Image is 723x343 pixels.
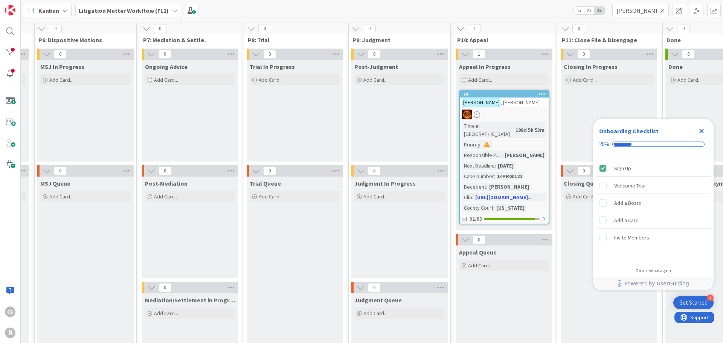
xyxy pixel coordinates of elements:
[462,98,500,107] mark: [PERSON_NAME]
[40,63,84,70] span: MSJ In Progress
[462,193,472,201] div: Clio
[159,283,171,292] span: 0
[462,183,486,191] div: Decedent
[354,296,402,304] span: Judgment Queue
[259,76,283,83] span: Add Card...
[363,24,376,33] span: 0
[612,4,669,17] input: Quick Filter...
[250,180,281,187] span: Trial Queue
[614,181,646,190] div: Welcome Tour
[500,99,540,106] span: , [PERSON_NAME]
[5,306,15,317] div: CG
[496,162,516,170] div: [DATE]
[154,310,178,317] span: Add Card...
[145,180,188,187] span: Post-Mediation
[593,277,714,290] div: Footer
[263,50,276,59] span: 0
[462,140,480,149] div: Priority
[696,125,708,137] div: Close Checklist
[682,50,695,59] span: 0
[596,212,711,229] div: Add a Card is incomplete.
[460,91,549,98] div: 70
[5,328,15,338] div: R
[49,76,73,83] span: Add Card...
[614,164,631,173] div: Sign Up
[462,172,494,180] div: Case Number
[577,166,590,175] span: 0
[573,193,597,200] span: Add Card...
[363,76,387,83] span: Add Card...
[352,36,441,44] span: P9: Judgment
[38,6,59,15] span: Kanban
[462,204,493,212] div: County Court
[494,204,526,212] div: [US_STATE]
[368,283,381,292] span: 0
[668,63,683,70] span: Done
[599,141,609,148] div: 20%
[460,91,549,107] div: 70[PERSON_NAME], [PERSON_NAME]
[614,233,649,242] div: Invite Members
[596,177,711,194] div: Welcome Tour is incomplete.
[54,166,67,175] span: 0
[49,193,73,200] span: Add Card...
[154,24,166,33] span: 0
[462,151,502,159] div: Responsible Paralegal
[594,7,604,14] span: 3x
[40,180,70,187] span: MSJ Queue
[597,277,710,290] a: Powered by UserGuiding
[562,36,650,44] span: P11: Close File & Disengage
[468,76,492,83] span: Add Card...
[248,36,336,44] span: P8: Trial
[494,172,495,180] span: :
[354,180,416,187] span: Judgment In Progress
[614,216,639,225] div: Add a Card
[250,63,295,70] span: Trial In Progress
[154,76,178,83] span: Add Card...
[564,180,604,187] span: Closing Queue
[5,5,15,15] img: Visit kanbanzone.com
[707,294,714,301] div: 4
[593,119,714,290] div: Checklist Container
[502,151,503,159] span: :
[457,36,546,44] span: P10: Appeal
[459,248,497,256] span: Appeal Queue
[487,183,531,191] div: [PERSON_NAME]
[472,193,473,201] span: :
[459,63,511,70] span: Appeal In Progress
[38,36,127,44] span: P6: Dispositive Motions
[584,7,594,14] span: 2x
[462,162,495,170] div: Next Deadline
[473,50,485,59] span: 1
[679,299,708,306] div: Get Started
[596,160,711,177] div: Sign Up is complete.
[614,198,642,207] div: Add a Board
[368,50,381,59] span: 0
[354,63,398,70] span: Post-Judgment
[503,151,546,159] div: [PERSON_NAME]
[677,24,690,33] span: 0
[462,122,513,138] div: Time in [GEOGRAPHIC_DATA]
[573,76,597,83] span: Add Card...
[673,296,714,309] div: Open Get Started checklist, remaining modules: 4
[480,140,482,149] span: :
[368,166,381,175] span: 0
[463,91,549,97] div: 70
[145,63,188,70] span: Ongoing Advice
[572,24,585,33] span: 0
[599,127,659,136] div: Onboarding Checklist
[143,36,232,44] span: P7: Mediation & Settle.
[493,204,494,212] span: :
[259,193,283,200] span: Add Card...
[49,24,62,33] span: 0
[462,110,472,119] img: TR
[596,229,711,246] div: Invite Members is incomplete.
[624,279,689,288] span: Powered by UserGuiding
[636,268,671,274] div: Do not show again
[514,126,546,134] div: 188d 5h 53m
[468,262,492,269] span: Add Card...
[363,310,387,317] span: Add Card...
[593,157,714,263] div: Checklist items
[79,7,169,14] b: Litigation Matter Workflow (FL2)
[596,195,711,211] div: Add a Board is incomplete.
[495,162,496,170] span: :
